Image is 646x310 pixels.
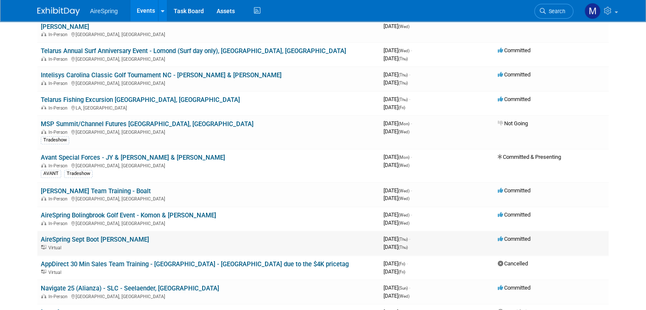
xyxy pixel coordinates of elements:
[498,187,530,194] span: Committed
[41,105,46,110] img: In-Person Event
[384,236,410,242] span: [DATE]
[384,285,410,291] span: [DATE]
[411,211,412,218] span: -
[64,170,93,178] div: Tradeshow
[398,286,408,290] span: (Sun)
[41,245,46,249] img: Virtual Event
[41,130,46,134] img: In-Person Event
[41,260,349,268] a: AppDirect 30 Min Sales Team Training - [GEOGRAPHIC_DATA] - [GEOGRAPHIC_DATA] due to the $4K pricetag
[384,55,408,62] span: [DATE]
[411,120,412,127] span: -
[498,236,530,242] span: Committed
[409,71,410,78] span: -
[384,293,409,299] span: [DATE]
[48,81,70,86] span: In-Person
[41,120,254,128] a: MSP Summit/Channel Futures [GEOGRAPHIC_DATA], [GEOGRAPHIC_DATA]
[48,32,70,37] span: In-Person
[41,270,46,274] img: Virtual Event
[90,8,118,14] span: AireSpring
[41,56,46,61] img: In-Person Event
[41,211,216,219] a: AireSpring Bolingbrook Golf Event - Komon & [PERSON_NAME]
[398,245,408,250] span: (Thu)
[498,211,530,218] span: Committed
[41,104,377,111] div: LA, [GEOGRAPHIC_DATA]
[384,162,409,168] span: [DATE]
[41,285,219,292] a: Navigate 25 (Alianza) - SLC - Seelaender, [GEOGRAPHIC_DATA]
[398,56,408,61] span: (Thu)
[398,73,408,77] span: (Thu)
[398,155,409,160] span: (Mon)
[398,24,409,29] span: (Wed)
[48,130,70,135] span: In-Person
[498,285,530,291] span: Committed
[498,71,530,78] span: Committed
[384,195,409,201] span: [DATE]
[398,237,408,242] span: (Thu)
[534,4,573,19] a: Search
[409,236,410,242] span: -
[41,163,46,167] img: In-Person Event
[41,196,46,200] img: In-Person Event
[41,195,377,202] div: [GEOGRAPHIC_DATA], [GEOGRAPHIC_DATA]
[41,162,377,169] div: [GEOGRAPHIC_DATA], [GEOGRAPHIC_DATA]
[41,81,46,85] img: In-Person Event
[384,260,408,267] span: [DATE]
[398,196,409,201] span: (Wed)
[41,128,377,135] div: [GEOGRAPHIC_DATA], [GEOGRAPHIC_DATA]
[41,170,61,178] div: AVANT
[41,96,240,104] a: Telarus Fishing Excursion [GEOGRAPHIC_DATA], [GEOGRAPHIC_DATA]
[37,7,80,16] img: ExhibitDay
[41,55,377,62] div: [GEOGRAPHIC_DATA], [GEOGRAPHIC_DATA]
[411,154,412,160] span: -
[41,220,377,226] div: [GEOGRAPHIC_DATA], [GEOGRAPHIC_DATA]
[384,23,409,29] span: [DATE]
[398,130,409,134] span: (Wed)
[398,105,405,110] span: (Fri)
[384,154,412,160] span: [DATE]
[41,47,346,55] a: Telarus Annual Surf Anniversary Event - Lomond (Surf day only), [GEOGRAPHIC_DATA], [GEOGRAPHIC_DATA]
[48,245,64,251] span: Virtual
[411,47,412,54] span: -
[48,294,70,299] span: In-Person
[398,270,405,274] span: (Fri)
[411,187,412,194] span: -
[398,294,409,299] span: (Wed)
[398,262,405,266] span: (Fri)
[398,221,409,225] span: (Wed)
[384,120,412,127] span: [DATE]
[41,293,377,299] div: [GEOGRAPHIC_DATA], [GEOGRAPHIC_DATA]
[384,71,410,78] span: [DATE]
[41,15,335,31] a: Sandler Partners Tech Edu Tour [GEOGRAPHIC_DATA], [GEOGRAPHIC_DATA] - [GEOGRAPHIC_DATA] and [PERS...
[384,268,405,275] span: [DATE]
[398,97,408,102] span: (Thu)
[48,163,70,169] span: In-Person
[384,79,408,86] span: [DATE]
[409,96,410,102] span: -
[398,213,409,217] span: (Wed)
[41,187,151,195] a: [PERSON_NAME] Team Training - Boalt
[41,221,46,225] img: In-Person Event
[41,154,225,161] a: Avant Special Forces - JY & [PERSON_NAME] & [PERSON_NAME]
[48,56,70,62] span: In-Person
[48,105,70,111] span: In-Person
[398,189,409,193] span: (Wed)
[498,154,561,160] span: Committed & Presenting
[498,260,528,267] span: Cancelled
[41,71,282,79] a: Intelisys Carolina Classic Golf Tournament NC - [PERSON_NAME] & [PERSON_NAME]
[584,3,601,19] img: Matthew Peck
[48,221,70,226] span: In-Person
[41,79,377,86] div: [GEOGRAPHIC_DATA], [GEOGRAPHIC_DATA]
[498,96,530,102] span: Committed
[41,136,69,144] div: Tradeshow
[498,120,528,127] span: Not Going
[409,285,410,291] span: -
[384,128,409,135] span: [DATE]
[398,81,408,85] span: (Thu)
[406,260,408,267] span: -
[498,47,530,54] span: Committed
[41,236,149,243] a: AireSpring Sept Boot [PERSON_NAME]
[546,8,565,14] span: Search
[48,270,64,275] span: Virtual
[384,47,412,54] span: [DATE]
[398,163,409,168] span: (Wed)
